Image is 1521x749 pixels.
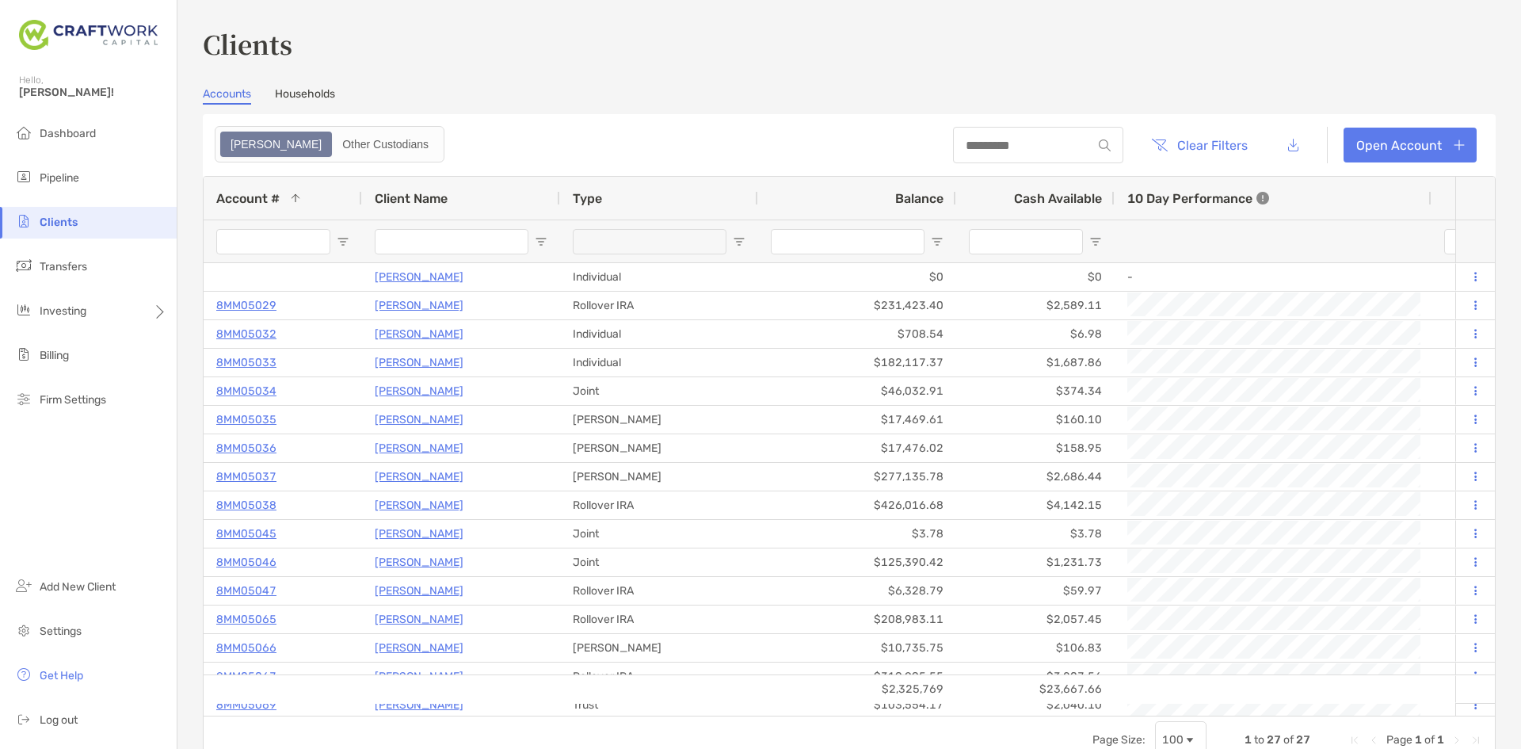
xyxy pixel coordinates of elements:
[1139,128,1260,162] button: Clear Filters
[216,695,276,715] a: 8MM05069
[40,580,116,594] span: Add New Client
[956,463,1115,491] div: $2,686.44
[334,133,437,155] div: Other Custodians
[216,552,276,572] a: 8MM05046
[758,606,956,633] div: $208,983.11
[40,349,69,362] span: Billing
[758,463,956,491] div: $277,135.78
[14,167,33,186] img: pipeline icon
[956,377,1115,405] div: $374.34
[1283,733,1294,747] span: of
[375,581,463,601] a: [PERSON_NAME]
[1470,734,1482,747] div: Last Page
[560,577,758,605] div: Rollover IRA
[19,86,167,99] span: [PERSON_NAME]!
[216,495,276,515] p: 8MM05038
[1099,139,1111,151] img: input icon
[1245,733,1252,747] span: 1
[215,126,444,162] div: segmented control
[1254,733,1264,747] span: to
[216,610,276,629] a: 8MM05065
[375,438,463,458] p: [PERSON_NAME]
[40,216,78,229] span: Clients
[1014,191,1102,206] span: Cash Available
[203,87,251,105] a: Accounts
[1450,734,1463,747] div: Next Page
[14,212,33,231] img: clients icon
[375,410,463,430] a: [PERSON_NAME]
[1089,235,1102,248] button: Open Filter Menu
[1415,733,1422,747] span: 1
[560,491,758,519] div: Rollover IRA
[758,263,956,291] div: $0
[1367,734,1380,747] div: Previous Page
[40,260,87,273] span: Transfers
[375,552,463,572] a: [PERSON_NAME]
[375,524,463,544] a: [PERSON_NAME]
[375,324,463,344] a: [PERSON_NAME]
[40,171,79,185] span: Pipeline
[956,675,1115,703] div: $23,667.66
[1348,734,1361,747] div: First Page
[560,263,758,291] div: Individual
[956,491,1115,519] div: $4,142.15
[1092,733,1146,747] div: Page Size:
[14,709,33,728] img: logout icon
[758,320,956,348] div: $708.54
[758,434,956,462] div: $17,476.02
[560,634,758,662] div: [PERSON_NAME]
[758,377,956,405] div: $46,032.91
[14,576,33,595] img: add_new_client icon
[216,638,276,658] a: 8MM05066
[216,524,276,544] a: 8MM05045
[560,520,758,548] div: Joint
[758,663,956,690] div: $319,895.55
[222,133,330,155] div: Zoe
[216,667,276,686] a: 8MM05067
[216,581,276,601] p: 8MM05047
[375,296,463,315] a: [PERSON_NAME]
[1267,733,1281,747] span: 27
[14,389,33,408] img: firm-settings icon
[375,610,463,629] a: [PERSON_NAME]
[375,467,463,487] a: [PERSON_NAME]
[14,256,33,275] img: transfers icon
[758,406,956,434] div: $17,469.61
[216,438,276,458] a: 8MM05036
[216,467,276,487] a: 8MM05037
[375,229,528,254] input: Client Name Filter Input
[560,463,758,491] div: [PERSON_NAME]
[375,381,463,401] p: [PERSON_NAME]
[216,353,276,373] a: 8MM05033
[758,675,956,703] div: $2,325,769
[216,324,276,344] a: 8MM05032
[758,292,956,319] div: $231,423.40
[1127,177,1269,220] div: 10 Day Performance
[758,520,956,548] div: $3.78
[375,495,463,515] a: [PERSON_NAME]
[1424,733,1435,747] span: of
[560,349,758,376] div: Individual
[1127,264,1419,290] div: -
[771,229,924,254] input: Balance Filter Input
[560,406,758,434] div: [PERSON_NAME]
[573,191,602,206] span: Type
[375,638,463,658] a: [PERSON_NAME]
[337,235,349,248] button: Open Filter Menu
[375,667,463,686] a: [PERSON_NAME]
[931,235,943,248] button: Open Filter Menu
[216,296,276,315] p: 8MM05029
